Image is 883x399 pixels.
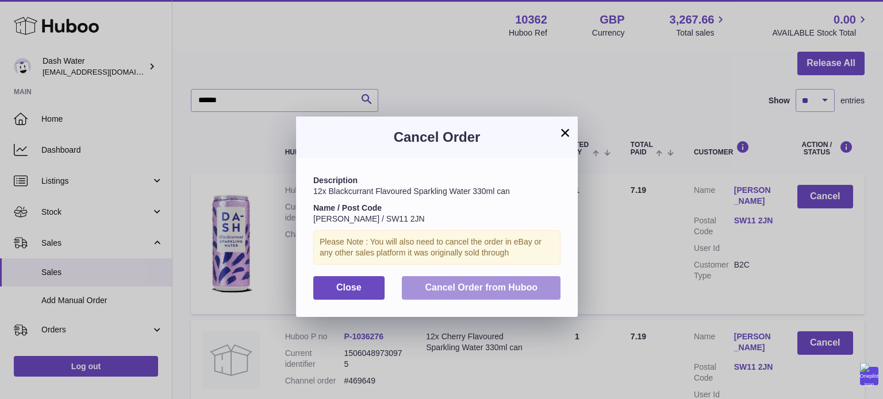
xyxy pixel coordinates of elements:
button: Cancel Order from Huboo [402,276,560,300]
h3: Cancel Order [313,128,560,146]
strong: Name / Post Code [313,203,382,212]
span: [PERSON_NAME] / SW11 2JN [313,214,425,223]
span: Close [336,282,362,292]
span: 12x Blackcurrant Flavoured Sparkling Water 330ml can [313,187,510,196]
span: Cancel Order from Huboo [425,282,538,292]
button: Close [313,276,385,300]
button: × [558,126,572,140]
strong: Description [313,176,358,185]
div: Please Note : You will also need to cancel the order in eBay or any other sales platform it was o... [313,230,560,265]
